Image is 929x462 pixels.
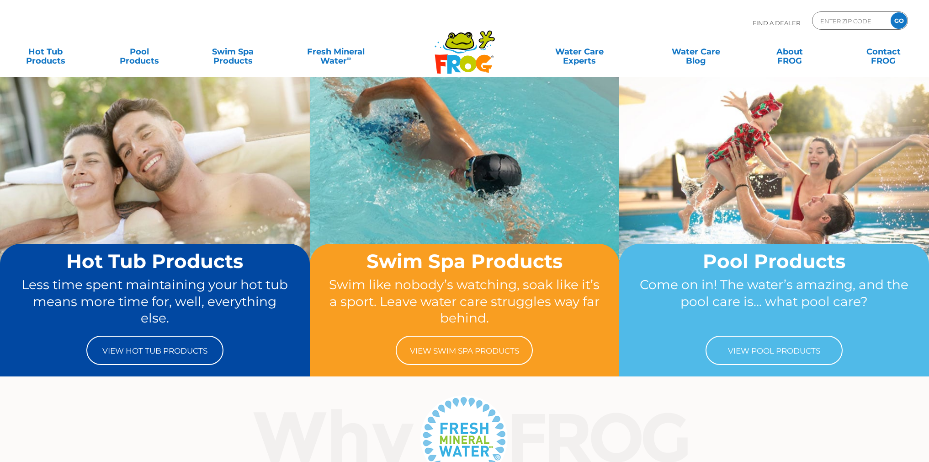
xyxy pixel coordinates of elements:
a: View Pool Products [706,336,843,365]
a: Water CareBlog [660,43,733,61]
img: home-banner-pool-short [619,76,929,308]
h2: Pool Products [637,251,912,272]
h2: Swim Spa Products [327,251,602,272]
a: View Swim Spa Products [396,336,533,365]
a: Fresh MineralWater∞ [290,43,381,61]
h2: Hot Tub Products [17,251,292,272]
a: Water CareExperts [520,43,639,61]
a: ContactFROG [847,43,919,61]
img: home-banner-swim-spa-short [310,76,620,308]
a: PoolProducts [103,43,175,61]
a: Hot TubProducts [9,43,82,61]
p: Swim like nobody’s watching, soak like it’s a sport. Leave water care struggles way far behind. [327,276,602,327]
sup: ∞ [347,54,351,62]
a: View Hot Tub Products [86,336,223,365]
input: GO [891,12,907,29]
p: Less time spent maintaining your hot tub means more time for, well, everything else. [17,276,292,327]
a: AboutFROG [754,43,826,61]
a: Swim SpaProducts [196,43,269,61]
p: Find A Dealer [753,11,800,34]
img: Frog Products Logo [430,18,500,74]
p: Come on in! The water’s amazing, and the pool care is… what pool care? [637,276,912,327]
